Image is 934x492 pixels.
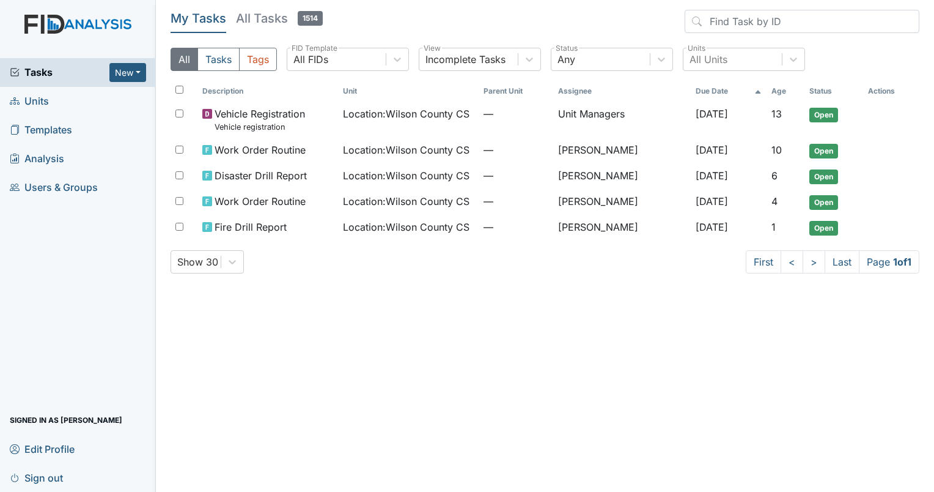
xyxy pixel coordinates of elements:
[338,81,479,102] th: Toggle SortBy
[553,138,691,163] td: [PERSON_NAME]
[771,195,778,207] span: 4
[809,108,838,122] span: Open
[197,48,240,71] button: Tasks
[484,106,549,121] span: —
[484,143,549,157] span: —
[479,81,554,102] th: Toggle SortBy
[343,106,469,121] span: Location : Wilson County CS
[425,52,506,67] div: Incomplete Tasks
[746,250,919,274] nav: task-pagination
[484,194,549,209] span: —
[343,194,469,209] span: Location : Wilson County CS
[746,250,781,274] a: First
[10,92,49,111] span: Units
[298,11,323,26] span: 1514
[215,143,306,157] span: Work Order Routine
[781,250,803,274] a: <
[236,10,323,27] h5: All Tasks
[696,144,728,156] span: [DATE]
[109,63,146,82] button: New
[171,48,277,71] div: Type filter
[197,81,338,102] th: Toggle SortBy
[553,189,691,215] td: [PERSON_NAME]
[804,81,863,102] th: Toggle SortBy
[10,411,122,430] span: Signed in as [PERSON_NAME]
[809,170,838,184] span: Open
[10,468,63,487] span: Sign out
[696,108,728,120] span: [DATE]
[803,250,825,274] a: >
[809,221,838,236] span: Open
[553,81,691,102] th: Assignee
[293,52,328,67] div: All FIDs
[171,48,198,71] button: All
[215,168,307,183] span: Disaster Drill Report
[771,221,776,233] span: 1
[484,220,549,234] span: —
[239,48,277,71] button: Tags
[767,81,804,102] th: Toggle SortBy
[809,195,838,210] span: Open
[175,86,183,94] input: Toggle All Rows Selected
[171,10,226,27] h5: My Tasks
[825,250,859,274] a: Last
[10,121,72,140] span: Templates
[343,143,469,157] span: Location : Wilson County CS
[10,65,109,80] a: Tasks
[215,121,305,133] small: Vehicle registration
[696,170,728,182] span: [DATE]
[689,52,727,67] div: All Units
[215,220,287,234] span: Fire Drill Report
[553,215,691,240] td: [PERSON_NAME]
[691,81,767,102] th: Toggle SortBy
[484,168,549,183] span: —
[771,170,778,182] span: 6
[215,194,306,209] span: Work Order Routine
[893,256,911,268] strong: 1 of 1
[10,439,75,458] span: Edit Profile
[177,255,218,269] div: Show 30
[685,10,919,33] input: Find Task by ID
[696,221,728,233] span: [DATE]
[553,163,691,189] td: [PERSON_NAME]
[771,108,782,120] span: 13
[557,52,575,67] div: Any
[863,81,919,102] th: Actions
[343,220,469,234] span: Location : Wilson County CS
[553,102,691,138] td: Unit Managers
[10,178,98,197] span: Users & Groups
[771,144,782,156] span: 10
[10,149,64,168] span: Analysis
[859,250,919,274] span: Page
[696,195,728,207] span: [DATE]
[809,144,838,158] span: Open
[215,106,305,133] span: Vehicle Registration Vehicle registration
[343,168,469,183] span: Location : Wilson County CS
